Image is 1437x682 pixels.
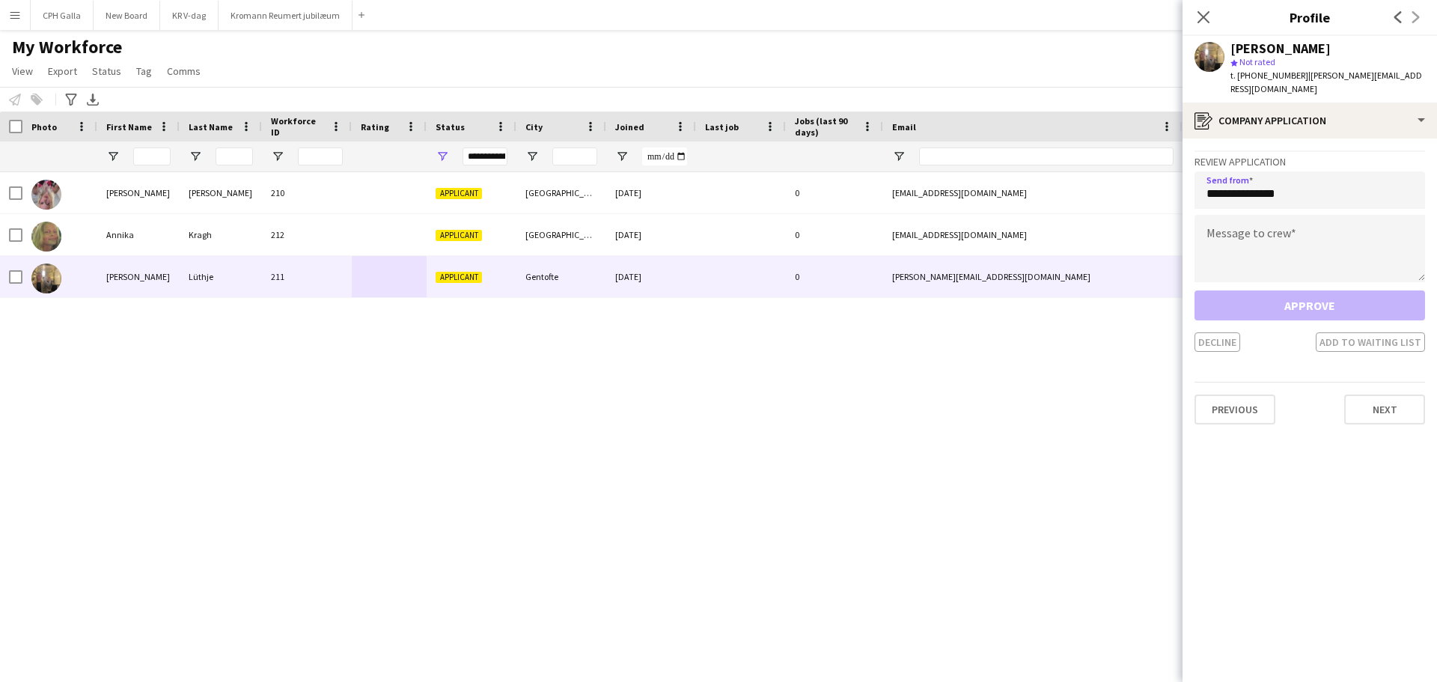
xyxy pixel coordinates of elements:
[1230,70,1422,94] span: | [PERSON_NAME][EMAIL_ADDRESS][DOMAIN_NAME]
[436,150,449,163] button: Open Filter Menu
[130,61,158,81] a: Tag
[892,150,906,163] button: Open Filter Menu
[92,64,121,78] span: Status
[31,1,94,30] button: CPH Galla
[525,121,543,133] span: City
[436,188,482,199] span: Applicant
[1239,56,1275,67] span: Not rated
[271,115,325,138] span: Workforce ID
[271,150,284,163] button: Open Filter Menu
[189,121,233,133] span: Last Name
[31,264,61,293] img: Emilie Lüthje
[606,256,696,297] div: [DATE]
[12,36,122,58] span: My Workforce
[1183,7,1437,27] h3: Profile
[516,172,606,213] div: [GEOGRAPHIC_DATA]
[642,147,687,165] input: Joined Filter Input
[12,64,33,78] span: View
[1195,395,1275,424] button: Previous
[97,256,180,297] div: [PERSON_NAME]
[31,222,61,252] img: Annika Kragh
[1230,42,1331,55] div: [PERSON_NAME]
[919,147,1174,165] input: Email Filter Input
[298,147,343,165] input: Workforce ID Filter Input
[62,91,80,109] app-action-btn: Advanced filters
[525,150,539,163] button: Open Filter Menu
[31,121,57,133] span: Photo
[262,256,352,297] div: 211
[516,214,606,255] div: [GEOGRAPHIC_DATA]
[262,214,352,255] div: 212
[262,172,352,213] div: 210
[1344,395,1425,424] button: Next
[48,64,77,78] span: Export
[180,256,262,297] div: Lüthje
[6,61,39,81] a: View
[786,214,883,255] div: 0
[42,61,83,81] a: Export
[97,172,180,213] div: [PERSON_NAME]
[167,64,201,78] span: Comms
[883,214,1183,255] div: [EMAIL_ADDRESS][DOMAIN_NAME]
[606,172,696,213] div: [DATE]
[189,150,202,163] button: Open Filter Menu
[883,172,1183,213] div: [EMAIL_ADDRESS][DOMAIN_NAME]
[1183,103,1437,138] div: Company application
[94,1,160,30] button: New Board
[161,61,207,81] a: Comms
[883,256,1183,297] div: [PERSON_NAME][EMAIL_ADDRESS][DOMAIN_NAME]
[1230,70,1308,81] span: t. [PHONE_NUMBER]
[219,1,353,30] button: Kromann Reumert jubilæum
[615,150,629,163] button: Open Filter Menu
[615,121,644,133] span: Joined
[361,121,389,133] span: Rating
[216,147,253,165] input: Last Name Filter Input
[795,115,856,138] span: Jobs (last 90 days)
[160,1,219,30] button: KR V-dag
[84,91,102,109] app-action-btn: Export XLSX
[436,230,482,241] span: Applicant
[180,214,262,255] div: Kragh
[786,256,883,297] div: 0
[86,61,127,81] a: Status
[133,147,171,165] input: First Name Filter Input
[436,121,465,133] span: Status
[106,150,120,163] button: Open Filter Menu
[1195,155,1425,168] h3: Review Application
[516,256,606,297] div: Gentofte
[97,214,180,255] div: Annika
[106,121,152,133] span: First Name
[705,121,739,133] span: Last job
[786,172,883,213] div: 0
[436,272,482,283] span: Applicant
[606,214,696,255] div: [DATE]
[892,121,916,133] span: Email
[136,64,152,78] span: Tag
[552,147,597,165] input: City Filter Input
[31,180,61,210] img: Anna Honoré
[180,172,262,213] div: [PERSON_NAME]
